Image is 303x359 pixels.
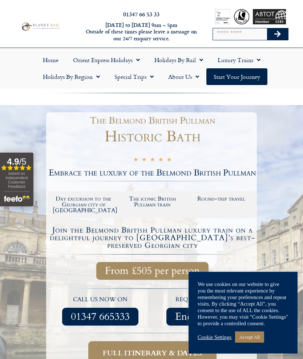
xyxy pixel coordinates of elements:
[190,196,252,202] h2: Round-trip travel
[36,68,107,85] a: Holidays by Region
[198,334,231,340] a: Cookie Settings
[105,266,200,275] span: From £505 per person
[267,28,288,40] button: Search
[206,68,267,85] a: Start your Journey
[62,308,138,326] a: 01347 665333
[161,68,206,85] a: About Us
[107,68,161,85] a: Special Trips
[166,308,243,326] a: Enquire Now
[150,157,155,164] i: ★
[235,331,264,343] a: Accept All
[133,157,138,164] i: ★
[66,52,147,68] a: Orient Express Holidays
[147,52,210,68] a: Holidays by Rail
[52,116,253,125] h1: The Belmond British Pullman
[52,295,149,304] p: call us now on
[122,196,183,207] h2: The iconic British Pullman train
[133,156,171,164] div: 5/5
[156,295,254,304] p: request a quote
[210,52,268,68] a: Luxury Trains
[20,21,61,31] img: Planet Rail Train Holidays Logo
[82,22,200,42] h6: [DATE] to [DATE] 9am – 5pm Outside of these times please leave a message on our 24/7 enquiry serv...
[48,129,257,144] h1: Historic Bath
[198,281,288,327] div: We use cookies on our website to give you the most relevant experience by remembering your prefer...
[36,52,66,68] a: Home
[48,169,257,177] h2: Embrace the luxury of the Belmond British Pullman
[4,52,299,85] nav: Menu
[96,262,209,280] a: From £505 per person
[71,312,130,321] span: 01347 665333
[49,226,256,249] h4: Join the Belmond British Pullman luxury train on a delightful journey to [GEOGRAPHIC_DATA]’s best...
[53,196,114,213] h2: Day excursion to the Georgian city of [GEOGRAPHIC_DATA]
[167,157,171,164] i: ★
[123,10,159,18] a: 01347 66 53 33
[142,157,146,164] i: ★
[103,348,202,358] span: Full itinerary & dates
[175,312,234,321] span: Enquire Now
[158,157,163,164] i: ★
